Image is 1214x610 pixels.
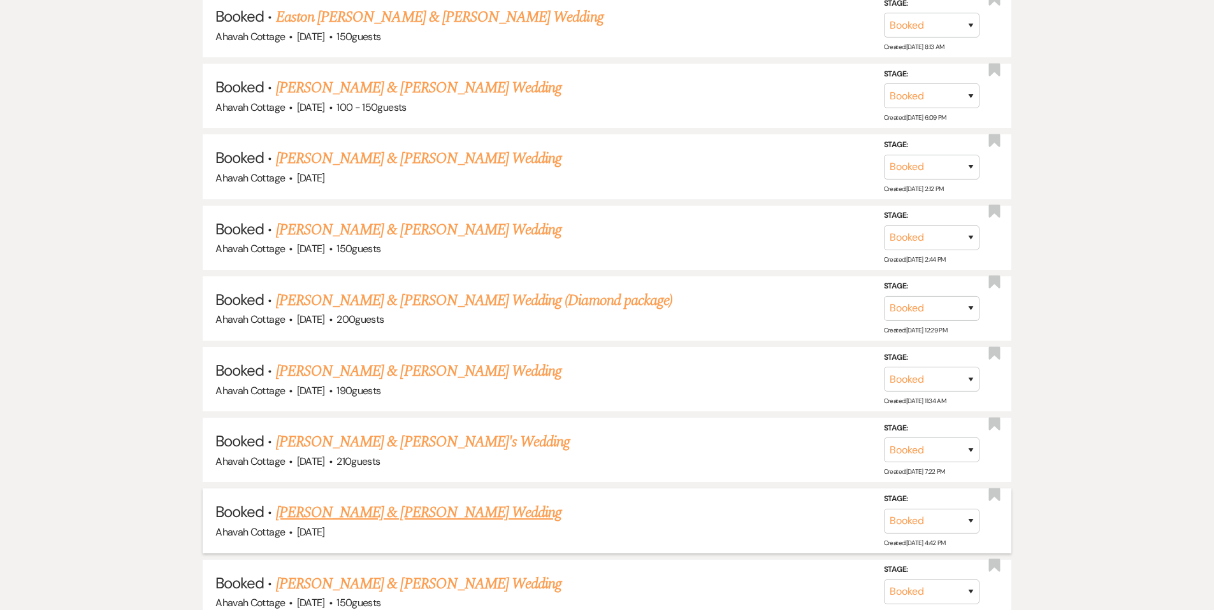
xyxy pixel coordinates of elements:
[215,431,264,451] span: Booked
[884,43,944,51] span: Created: [DATE] 8:13 AM
[215,77,264,97] span: Booked
[215,502,264,521] span: Booked
[336,384,380,397] span: 190 guests
[884,492,979,506] label: Stage:
[884,113,946,122] span: Created: [DATE] 6:09 PM
[215,242,285,255] span: Ahavah Cottage
[215,6,264,26] span: Booked
[215,360,264,380] span: Booked
[884,185,944,193] span: Created: [DATE] 2:12 PM
[884,563,979,577] label: Stage:
[297,30,325,43] span: [DATE]
[215,313,285,326] span: Ahavah Cottage
[884,209,979,223] label: Stage:
[276,360,561,383] a: [PERSON_NAME] & [PERSON_NAME] Wedding
[297,171,325,185] span: [DATE]
[276,76,561,99] a: [PERSON_NAME] & [PERSON_NAME] Wedding
[276,6,603,29] a: Easton [PERSON_NAME] & [PERSON_NAME] Wedding
[215,455,285,468] span: Ahavah Cottage
[884,138,979,152] label: Stage:
[884,255,946,264] span: Created: [DATE] 2:44 PM
[215,30,285,43] span: Ahavah Cottage
[336,313,384,326] span: 200 guests
[276,218,561,241] a: [PERSON_NAME] & [PERSON_NAME] Wedding
[215,290,264,309] span: Booked
[884,467,945,476] span: Created: [DATE] 7:22 PM
[215,596,285,609] span: Ahavah Cottage
[297,101,325,114] span: [DATE]
[884,280,979,294] label: Stage:
[215,101,285,114] span: Ahavah Cottage
[276,572,561,595] a: [PERSON_NAME] & [PERSON_NAME] Wedding
[884,326,947,334] span: Created: [DATE] 12:29 PM
[336,101,406,114] span: 100 - 150 guests
[297,596,325,609] span: [DATE]
[276,289,672,312] a: [PERSON_NAME] & [PERSON_NAME] Wedding (Diamond package)
[276,430,570,453] a: [PERSON_NAME] & [PERSON_NAME]'s Wedding
[215,384,285,397] span: Ahavah Cottage
[297,313,325,326] span: [DATE]
[215,219,264,239] span: Booked
[297,455,325,468] span: [DATE]
[884,538,946,546] span: Created: [DATE] 4:42 PM
[336,455,380,468] span: 210 guests
[336,596,380,609] span: 150 guests
[215,148,264,167] span: Booked
[215,525,285,539] span: Ahavah Cottage
[884,422,979,436] label: Stage:
[297,242,325,255] span: [DATE]
[215,573,264,593] span: Booked
[297,384,325,397] span: [DATE]
[884,67,979,82] label: Stage:
[297,525,325,539] span: [DATE]
[336,242,380,255] span: 150 guests
[884,350,979,364] label: Stage:
[884,397,946,405] span: Created: [DATE] 11:34 AM
[215,171,285,185] span: Ahavah Cottage
[336,30,380,43] span: 150 guests
[276,147,561,170] a: [PERSON_NAME] & [PERSON_NAME] Wedding
[276,501,561,524] a: [PERSON_NAME] & [PERSON_NAME] Wedding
